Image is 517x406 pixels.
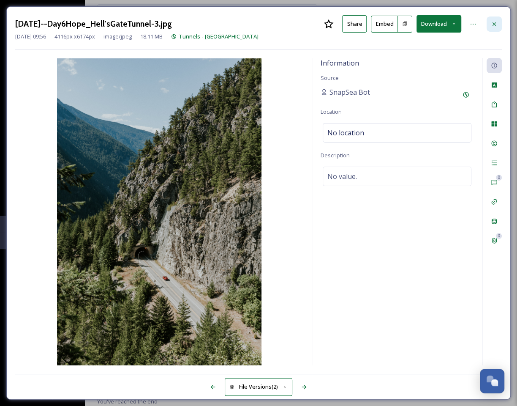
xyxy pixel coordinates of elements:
button: Embed [371,16,398,33]
span: Source [321,74,339,82]
h3: [DATE]--Day6Hope_Hell'sGateTunnel-3.jpg [15,18,172,30]
div: 0 [496,175,502,181]
span: Tunnels - [GEOGRAPHIC_DATA] [179,33,258,40]
span: Description [321,151,350,159]
div: 0 [496,233,502,239]
button: Download [416,15,461,33]
span: No location [327,128,364,138]
img: Py5bC3IF0hwAAAAAAABu_w2021.07.22--Day6Hope_Hell%27sGateTunnel-3.jpg [15,58,303,365]
button: Share [342,15,367,33]
span: Information [321,58,359,68]
span: image/jpeg [103,33,132,41]
span: No value. [327,171,357,181]
span: [DATE] 09:56 [15,33,46,41]
span: Location [321,108,342,115]
button: Open Chat [480,369,504,393]
span: 18.11 MB [140,33,163,41]
span: 4116 px x 6174 px [54,33,95,41]
span: SnapSea Bot [329,87,370,97]
button: File Versions(2) [225,378,292,395]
